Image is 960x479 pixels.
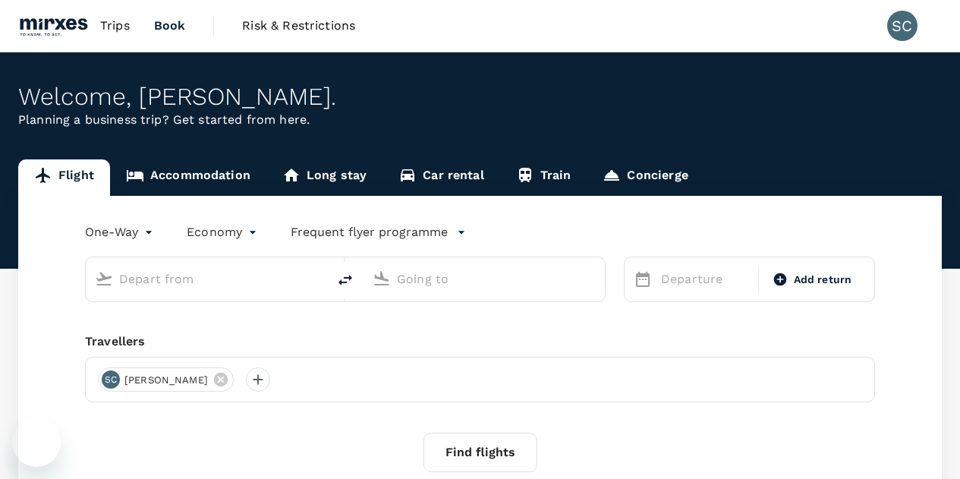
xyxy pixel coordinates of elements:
[85,220,156,244] div: One-Way
[291,223,448,241] p: Frequent flyer programme
[154,17,186,35] span: Book
[327,262,364,298] button: delete
[887,11,918,41] div: SC
[500,159,587,196] a: Train
[115,373,217,388] span: [PERSON_NAME]
[382,159,500,196] a: Car rental
[594,277,597,280] button: Open
[100,17,130,35] span: Trips
[102,370,120,389] div: SC
[397,267,573,291] input: Going to
[18,111,942,129] p: Planning a business trip? Get started from here.
[18,83,942,111] div: Welcome , [PERSON_NAME] .
[242,17,355,35] span: Risk & Restrictions
[423,433,537,472] button: Find flights
[316,277,319,280] button: Open
[98,367,234,392] div: SC[PERSON_NAME]
[85,332,875,351] div: Travellers
[266,159,382,196] a: Long stay
[291,223,466,241] button: Frequent flyer programme
[18,9,88,43] img: Mirxes Pte Ltd
[661,270,749,288] p: Departure
[587,159,703,196] a: Concierge
[187,220,260,244] div: Economy
[119,267,295,291] input: Depart from
[12,418,61,467] iframe: Button to launch messaging window
[18,159,110,196] a: Flight
[110,159,266,196] a: Accommodation
[794,272,852,288] span: Add return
